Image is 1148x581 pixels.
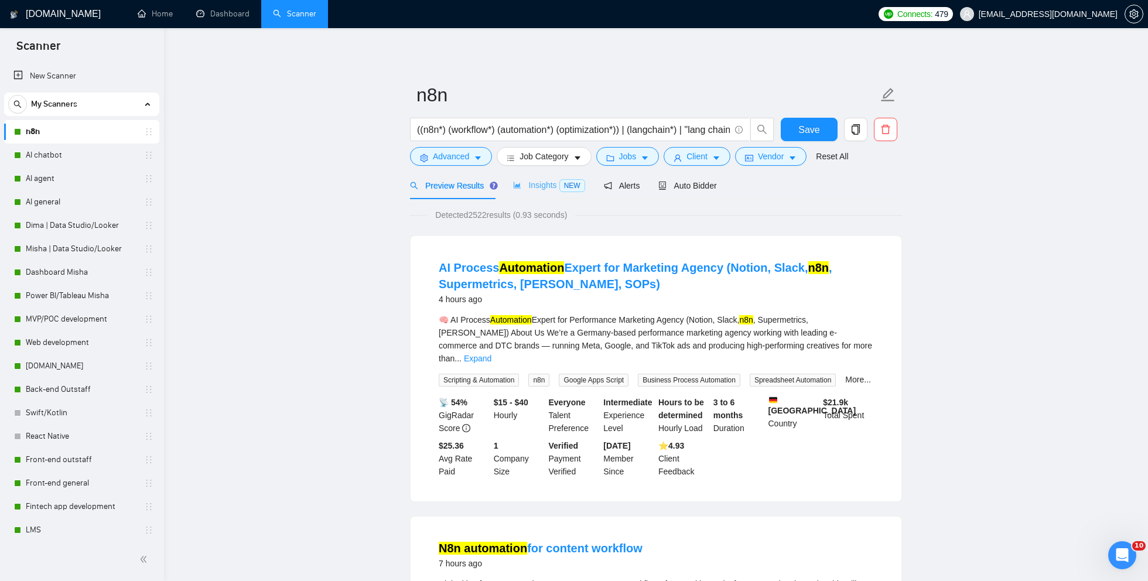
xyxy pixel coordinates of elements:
b: $ 21.9k [823,398,848,407]
span: holder [144,408,153,418]
a: Dima | Data Studio/Looker [26,214,137,237]
div: Hourly Load [656,396,711,435]
span: Jobs [619,150,637,163]
a: LMS [26,518,137,542]
span: Google Apps Script [559,374,628,387]
div: Total Spent [821,396,876,435]
span: caret-down [474,153,482,162]
span: 479 [935,8,948,20]
span: caret-down [712,153,720,162]
b: [DATE] [603,441,630,450]
b: Intermediate [603,398,652,407]
a: AI ProcessAutomationExpert for Marketing Agency (Notion, Slack,n8n, Supermetrics, [PERSON_NAME], ... [439,261,832,290]
a: Dashboard Misha [26,261,137,284]
input: Scanner name... [416,80,878,110]
mark: N8n automation [439,542,527,555]
button: search [750,118,774,141]
button: barsJob Categorycaret-down [497,147,591,166]
span: Business Process Automation [638,374,740,387]
button: search [8,95,27,114]
div: 7 hours ago [439,556,643,570]
span: robot [658,182,667,190]
span: holder [144,174,153,183]
span: holder [144,197,153,207]
div: Tooltip anchor [488,180,499,191]
b: $15 - $40 [494,398,528,407]
a: n8n [26,120,137,143]
li: New Scanner [4,64,159,88]
span: user [674,153,682,162]
span: holder [144,455,153,464]
span: holder [144,151,153,160]
button: delete [874,118,897,141]
button: Save [781,118,838,141]
b: 1 [494,441,498,450]
a: homeHome [138,9,173,19]
iframe: Intercom live chat [1108,541,1136,569]
a: AI chatbot [26,143,137,167]
span: holder [144,338,153,347]
button: userClientcaret-down [664,147,730,166]
span: Vendor [758,150,784,163]
span: Connects: [897,8,932,20]
span: holder [144,479,153,488]
b: Verified [549,441,579,450]
span: Client [686,150,708,163]
div: Experience Level [601,396,656,435]
span: NEW [559,179,585,192]
a: Power BI/Tableau Misha [26,284,137,307]
span: edit [880,87,896,102]
span: search [410,182,418,190]
span: setting [420,153,428,162]
span: holder [144,221,153,230]
span: caret-down [573,153,582,162]
a: AI general [26,190,137,214]
div: GigRadar Score [436,396,491,435]
b: ⭐️ 4.93 [658,441,684,450]
div: 4 hours ago [439,292,873,306]
span: Scanner [7,37,70,62]
span: Advanced [433,150,469,163]
a: More... [845,375,871,384]
button: copy [844,118,867,141]
a: setting [1125,9,1143,19]
span: My Scanners [31,93,77,116]
span: Scripting & Automation [439,374,519,387]
span: 10 [1132,541,1146,551]
a: searchScanner [273,9,316,19]
img: 🇩🇪 [769,396,777,404]
b: 📡 54% [439,398,467,407]
span: idcard [745,153,753,162]
a: Swift/Kotlin [26,401,137,425]
span: info-circle [735,126,743,134]
a: dashboardDashboard [196,9,250,19]
div: Talent Preference [546,396,602,435]
span: caret-down [641,153,649,162]
img: logo [10,5,18,24]
span: double-left [139,553,151,565]
span: user [963,10,971,18]
span: holder [144,502,153,511]
span: Job Category [520,150,568,163]
button: folderJobscaret-down [596,147,660,166]
div: 🧠 AI Process Expert for Performance Marketing Agency (Notion, Slack, , Supermetrics, [PERSON_NAME... [439,313,873,365]
span: delete [874,124,897,135]
span: Alerts [604,181,640,190]
a: Front-end general [26,471,137,495]
div: Hourly [491,396,546,435]
span: search [751,124,773,135]
a: Web development [26,331,137,354]
span: holder [144,268,153,277]
a: Front-end outstaff [26,448,137,471]
span: holder [144,385,153,394]
div: Member Since [601,439,656,478]
a: AI agent [26,167,137,190]
button: idcardVendorcaret-down [735,147,807,166]
div: Client Feedback [656,439,711,478]
button: setting [1125,5,1143,23]
button: settingAdvancedcaret-down [410,147,492,166]
img: upwork-logo.png [884,9,893,19]
span: notification [604,182,612,190]
span: info-circle [462,424,470,432]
